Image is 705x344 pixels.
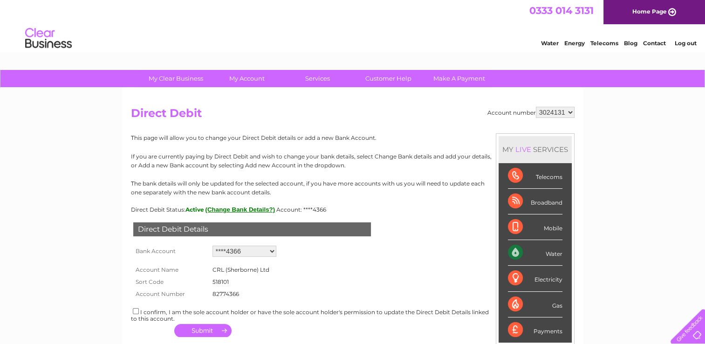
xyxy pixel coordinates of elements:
a: 0333 014 3131 [529,5,594,16]
a: Telecoms [590,40,618,47]
td: CRL (Sherborne) Ltd [210,264,272,276]
p: The bank details will only be updated for the selected account, if you have more accounts with us... [131,179,575,197]
td: 518101 [210,276,272,288]
a: Customer Help [350,70,427,87]
a: My Clear Business [137,70,214,87]
a: Contact [643,40,666,47]
div: Direct Debit Details [133,222,371,236]
div: I confirm, I am the sole account holder or have the sole account holder's permission to update th... [131,307,575,322]
img: logo.png [25,24,72,53]
a: Energy [564,40,585,47]
a: Services [279,70,356,87]
div: LIVE [513,145,533,154]
h2: Direct Debit [131,107,575,124]
a: Make A Payment [421,70,498,87]
div: Payments [508,317,562,343]
p: If you are currently paying by Direct Debit and wish to change your bank details, select Change B... [131,152,575,170]
div: Gas [508,292,562,317]
button: (Change Bank Details?) [205,206,275,213]
td: 82774366 [210,288,272,300]
div: MY SERVICES [499,136,572,163]
span: Active [185,206,204,213]
div: Water [508,240,562,266]
th: Sort Code [131,276,210,288]
div: Direct Debit Status: [131,206,575,213]
p: This page will allow you to change your Direct Debit details or add a new Bank Account. [131,133,575,142]
th: Account Name [131,264,210,276]
a: Blog [624,40,637,47]
div: Mobile [508,214,562,240]
th: Account Number [131,288,210,300]
a: Log out [674,40,696,47]
a: Water [541,40,559,47]
div: Account number [487,107,575,118]
div: Broadband [508,189,562,214]
div: Telecoms [508,163,562,189]
a: My Account [208,70,285,87]
div: Clear Business is a trading name of Verastar Limited (registered in [GEOGRAPHIC_DATA] No. 3667643... [133,5,573,45]
th: Bank Account [131,243,210,259]
div: Electricity [508,266,562,291]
